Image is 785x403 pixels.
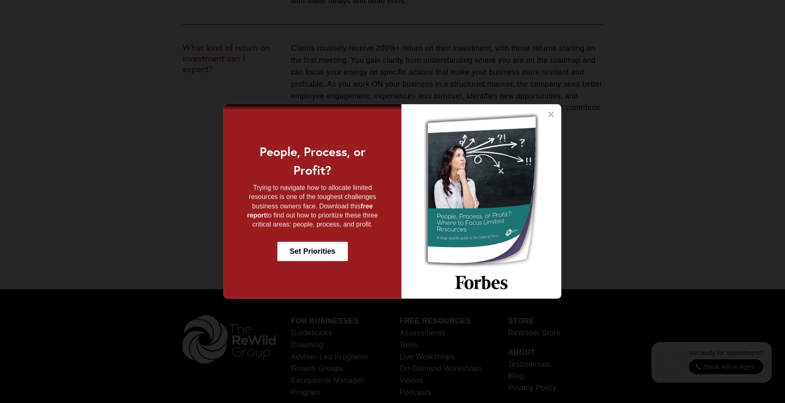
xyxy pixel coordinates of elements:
[401,104,561,299] img: GOF LeadGen Popup
[247,202,373,218] strong: free report
[252,212,378,228] span: to find out how to prioritize these three critical areas: people, process, and profit.
[277,242,348,261] a: Set Priorities
[249,184,376,209] span: Trying to navigate how to allocate limited resources is one of the toughest challenges business o...
[240,142,385,179] h2: People, Process, or Profit?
